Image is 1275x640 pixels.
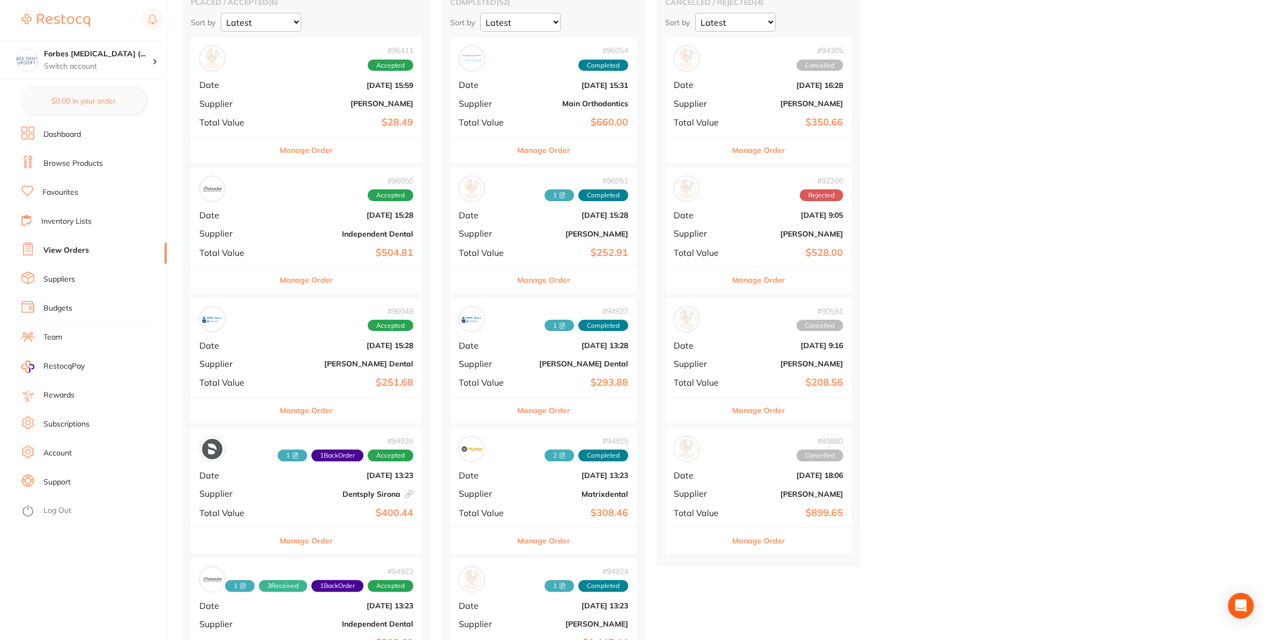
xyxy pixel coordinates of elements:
[278,437,413,445] span: # 94926
[521,247,628,259] b: $252.91
[578,60,628,71] span: Completed
[199,601,268,610] span: Date
[277,359,413,368] b: [PERSON_NAME] Dental
[578,450,628,461] span: Completed
[459,99,512,108] span: Supplier
[21,503,163,520] button: Log Out
[461,48,482,69] img: Main Orthodontics
[459,117,512,127] span: Total Value
[732,137,785,163] button: Manage Order
[202,569,222,590] img: Independent Dental
[796,307,843,315] span: # 90591
[459,378,512,387] span: Total Value
[42,187,78,198] a: Favourites
[43,158,103,169] a: Browse Products
[736,341,843,350] b: [DATE] 9:16
[21,8,90,33] a: Restocq Logo
[43,245,89,256] a: View Orders
[21,14,90,27] img: Restocq Logo
[43,477,71,488] a: Support
[44,61,152,72] p: Switch account
[199,248,268,258] span: Total Value
[450,18,475,27] p: Sort by
[545,567,628,576] span: # 94924
[277,620,413,628] b: Independent Dental
[21,361,34,373] img: RestocqPay
[277,341,413,350] b: [DATE] 15:28
[459,619,512,629] span: Supplier
[199,80,268,90] span: Date
[545,176,628,185] span: # 96051
[736,211,843,219] b: [DATE] 9:05
[674,470,727,480] span: Date
[545,580,574,592] span: Received
[676,439,697,459] img: Henry Schein Halas
[521,81,628,90] b: [DATE] 15:31
[280,267,333,293] button: Manage Order
[459,248,512,258] span: Total Value
[21,88,145,114] button: $0.00 in your order
[191,18,215,27] p: Sort by
[43,361,85,372] span: RestocqPay
[368,580,413,592] span: Accepted
[311,450,363,461] span: Back orders
[277,211,413,219] b: [DATE] 15:28
[796,60,843,71] span: Cancelled
[459,341,512,350] span: Date
[674,99,727,108] span: Supplier
[545,307,628,315] span: # 94927
[368,189,413,201] span: Accepted
[545,437,628,445] span: # 94925
[277,81,413,90] b: [DATE] 15:59
[736,359,843,368] b: [PERSON_NAME]
[199,508,268,518] span: Total Value
[277,247,413,259] b: $504.81
[796,46,843,55] span: # 94305
[199,99,268,108] span: Supplier
[202,179,222,199] img: Independent Dental
[225,580,255,592] span: Received
[736,99,843,108] b: [PERSON_NAME]
[674,508,727,518] span: Total Value
[277,377,413,388] b: $251.68
[280,398,333,423] button: Manage Order
[461,309,482,329] img: Erskine Dental
[674,489,727,498] span: Supplier
[199,359,268,369] span: Supplier
[43,274,75,285] a: Suppliers
[736,377,843,388] b: $208.56
[459,359,512,369] span: Supplier
[459,80,512,90] span: Date
[736,117,843,128] b: $350.66
[521,377,628,388] b: $293.88
[191,37,422,163] div: Henry Schein Halas#96411AcceptedDate[DATE] 15:59Supplier[PERSON_NAME]Total Value$28.49Manage Order
[674,80,727,90] span: Date
[521,471,628,480] b: [DATE] 13:23
[225,567,413,576] span: # 94922
[280,137,333,163] button: Manage Order
[43,505,71,516] a: Log Out
[578,320,628,332] span: Completed
[517,267,570,293] button: Manage Order
[674,117,727,127] span: Total Value
[578,580,628,592] span: Completed
[191,428,422,554] div: Dentsply Sirona#949261 1BackOrderAcceptedDate[DATE] 13:23SupplierDentsply SironaTotal Value$400.4...
[199,229,268,238] span: Supplier
[665,18,690,27] p: Sort by
[277,601,413,610] b: [DATE] 13:23
[800,189,843,201] span: Rejected
[517,398,570,423] button: Manage Order
[461,179,482,199] img: Adam Dental
[368,320,413,332] span: Accepted
[521,620,628,628] b: [PERSON_NAME]
[43,419,90,430] a: Subscriptions
[736,247,843,259] b: $528.00
[459,489,512,498] span: Supplier
[736,471,843,480] b: [DATE] 18:06
[43,390,74,401] a: Rewards
[199,341,268,350] span: Date
[368,60,413,71] span: Accepted
[277,117,413,128] b: $28.49
[521,99,628,108] b: Main Orthodontics
[521,341,628,350] b: [DATE] 13:28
